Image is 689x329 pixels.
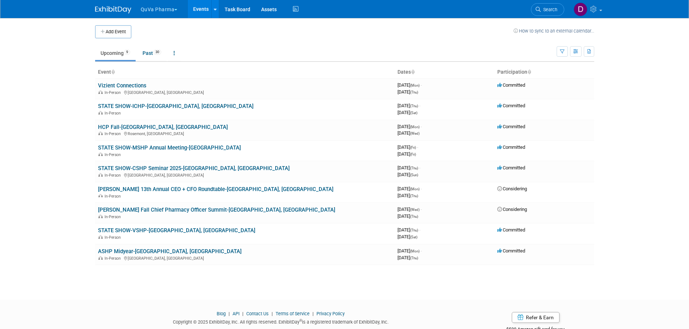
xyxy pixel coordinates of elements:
span: - [421,186,422,191]
img: In-Person Event [98,235,103,239]
span: - [419,103,420,108]
th: Event [95,66,395,78]
span: In-Person [105,194,123,199]
span: (Thu) [410,228,418,232]
span: Committed [497,124,525,129]
span: [DATE] [397,255,418,260]
a: Privacy Policy [316,311,345,316]
a: Past30 [137,46,167,60]
span: Committed [497,144,525,150]
span: (Fri) [410,146,416,150]
a: Sort by Participation Type [527,69,531,75]
span: 9 [124,49,130,55]
span: | [241,311,245,316]
span: In-Person [105,111,123,116]
span: [DATE] [397,82,422,88]
div: [GEOGRAPHIC_DATA], [GEOGRAPHIC_DATA] [98,89,392,95]
a: Refer & Earn [512,312,560,323]
span: Committed [497,165,525,170]
span: (Fri) [410,152,416,156]
span: (Mon) [410,249,420,253]
span: [DATE] [397,193,418,198]
span: (Thu) [410,90,418,94]
span: Considering [497,207,527,212]
span: | [227,311,231,316]
span: (Sat) [410,111,417,115]
span: [DATE] [397,213,418,219]
img: In-Person Event [98,173,103,177]
a: API [233,311,239,316]
a: Upcoming9 [95,46,136,60]
a: Search [531,3,564,16]
span: - [419,227,420,233]
span: [DATE] [397,234,417,239]
span: 30 [153,49,161,55]
span: Committed [497,82,525,88]
a: Sort by Start Date [411,69,414,75]
span: [DATE] [397,151,416,157]
img: In-Person Event [98,256,103,260]
span: Committed [497,227,525,233]
sup: ® [299,319,302,322]
div: Rosemont, [GEOGRAPHIC_DATA] [98,130,392,136]
span: - [421,82,422,88]
span: (Wed) [410,208,420,212]
span: (Sat) [410,235,417,239]
span: - [421,248,422,254]
span: [DATE] [397,130,420,136]
span: (Thu) [410,194,418,198]
span: In-Person [105,235,123,240]
span: Committed [497,103,525,108]
span: [DATE] [397,89,418,95]
img: Danielle Mitchell [574,3,587,16]
img: In-Person Event [98,215,103,218]
img: In-Person Event [98,90,103,94]
span: [DATE] [397,248,422,254]
a: STATE SHOW-VSHP-[GEOGRAPHIC_DATA], [GEOGRAPHIC_DATA] [98,227,255,234]
img: In-Person Event [98,111,103,114]
span: Considering [497,186,527,191]
span: (Thu) [410,166,418,170]
img: ExhibitDay [95,6,131,13]
span: Search [541,7,557,12]
span: (Mon) [410,187,420,191]
span: (Wed) [410,131,420,135]
a: Sort by Event Name [111,69,115,75]
span: In-Person [105,215,123,219]
a: [PERSON_NAME] 13th Annual CEO + CFO Roundtable-[GEOGRAPHIC_DATA], [GEOGRAPHIC_DATA] [98,186,333,192]
span: [DATE] [397,227,420,233]
img: In-Person Event [98,131,103,135]
span: - [419,165,420,170]
span: | [270,311,275,316]
a: Contact Us [246,311,269,316]
a: STATE SHOW-CSHP Seminar 2025-[GEOGRAPHIC_DATA], [GEOGRAPHIC_DATA] [98,165,290,172]
span: - [421,207,422,212]
div: [GEOGRAPHIC_DATA], [GEOGRAPHIC_DATA] [98,255,392,261]
span: [DATE] [397,110,417,115]
a: HCP Fall-[GEOGRAPHIC_DATA], [GEOGRAPHIC_DATA] [98,124,228,130]
span: [DATE] [397,103,420,108]
span: [DATE] [397,165,420,170]
span: - [417,144,418,150]
span: (Sun) [410,173,418,177]
a: How to sync to an external calendar... [514,28,594,34]
span: [DATE] [397,144,418,150]
span: (Thu) [410,256,418,260]
a: STATE SHOW-ICHP-[GEOGRAPHIC_DATA], [GEOGRAPHIC_DATA] [98,103,254,109]
a: ASHP Midyear-[GEOGRAPHIC_DATA], [GEOGRAPHIC_DATA] [98,248,242,255]
span: [DATE] [397,186,422,191]
a: Terms of Service [276,311,310,316]
span: | [311,311,315,316]
span: In-Person [105,152,123,157]
img: In-Person Event [98,152,103,156]
span: (Mon) [410,83,420,87]
div: Copyright © 2025 ExhibitDay, Inc. All rights reserved. ExhibitDay is a registered trademark of Ex... [95,317,467,325]
span: (Thu) [410,104,418,108]
img: In-Person Event [98,194,103,198]
a: STATE SHOW-MSHP Annual Meeting-[GEOGRAPHIC_DATA] [98,144,241,151]
span: [DATE] [397,207,422,212]
span: In-Person [105,173,123,178]
span: In-Person [105,256,123,261]
span: (Mon) [410,125,420,129]
span: - [421,124,422,129]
